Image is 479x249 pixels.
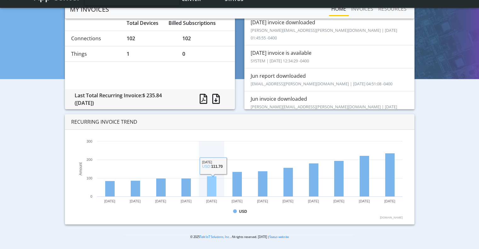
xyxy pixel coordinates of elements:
span: $ 235.84 [142,92,162,99]
div: Last Total Recurring Invoice: [70,92,190,107]
text: [DATE] [384,199,395,203]
text: 0 [90,195,92,198]
a: INVOICES [349,3,376,15]
div: Keywords by Traffic [70,37,106,41]
a: Telit IoT Solutions, Inc. [200,235,230,239]
small: [PERSON_NAME][EMAIL_ADDRESS][PERSON_NAME][DOMAIN_NAME] | [DATE] 09:15:31 -0400 [251,104,397,117]
a: Home [329,3,349,15]
li: [DATE] invoice downloaded [244,14,414,45]
li: Jun invoice downloaded [244,91,414,122]
div: Domain: [DOMAIN_NAME] [16,16,69,21]
text: USD [239,209,247,214]
text: [DATE] [257,199,268,203]
text: 300 [86,139,92,143]
div: Total Devices [122,19,164,27]
img: tab_domain_overview_orange.svg [17,37,22,42]
img: logo_orange.svg [10,10,15,15]
div: Domain Overview [24,37,56,41]
text: [DATE] [282,199,294,203]
small: [EMAIL_ADDRESS][PERSON_NAME][DOMAIN_NAME] | [DATE] 04:51:08 -0400 [251,81,392,87]
text: [DATE] [206,199,217,203]
text: 100 [86,176,92,180]
div: Billed Subscriptions [164,19,233,27]
img: tab_keywords_by_traffic_grey.svg [63,37,68,42]
text: [DATE] [180,199,191,203]
a: Status website [269,235,289,239]
small: [PERSON_NAME][EMAIL_ADDRESS][PERSON_NAME][DOMAIN_NAME] | [DATE] 01:45:55 -0400 [251,27,397,41]
div: Connections [66,35,122,42]
text: Amount [78,162,83,175]
text: [DOMAIN_NAME] [380,216,402,219]
text: [DATE] [308,199,319,203]
p: © 2025 . All rights reserved. [DATE] | [124,235,355,239]
text: [DATE] [104,199,115,203]
div: RECURRING INVOICE TREND [65,114,414,130]
text: 200 [86,158,92,161]
li: [DATE] invoice is available [244,45,414,68]
text: [DATE] [359,199,370,203]
div: 1 [122,50,178,58]
text: [DATE] [333,199,344,203]
small: SYSTEM | [DATE] 12:34:29 -0400 [251,58,309,64]
div: Things [66,50,122,58]
div: v 4.0.25 [18,10,31,15]
div: ([DATE]) [75,99,185,107]
a: MY INVOICES [70,3,109,16]
div: 0 [178,50,233,58]
li: Jun report downloaded [244,68,414,91]
text: [DATE] [155,199,166,203]
text: [DATE] [130,199,141,203]
text: [DATE] [231,199,242,203]
a: RESOURCES [376,3,409,15]
img: website_grey.svg [10,16,15,21]
div: 102 [122,35,178,42]
div: 102 [178,35,233,42]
